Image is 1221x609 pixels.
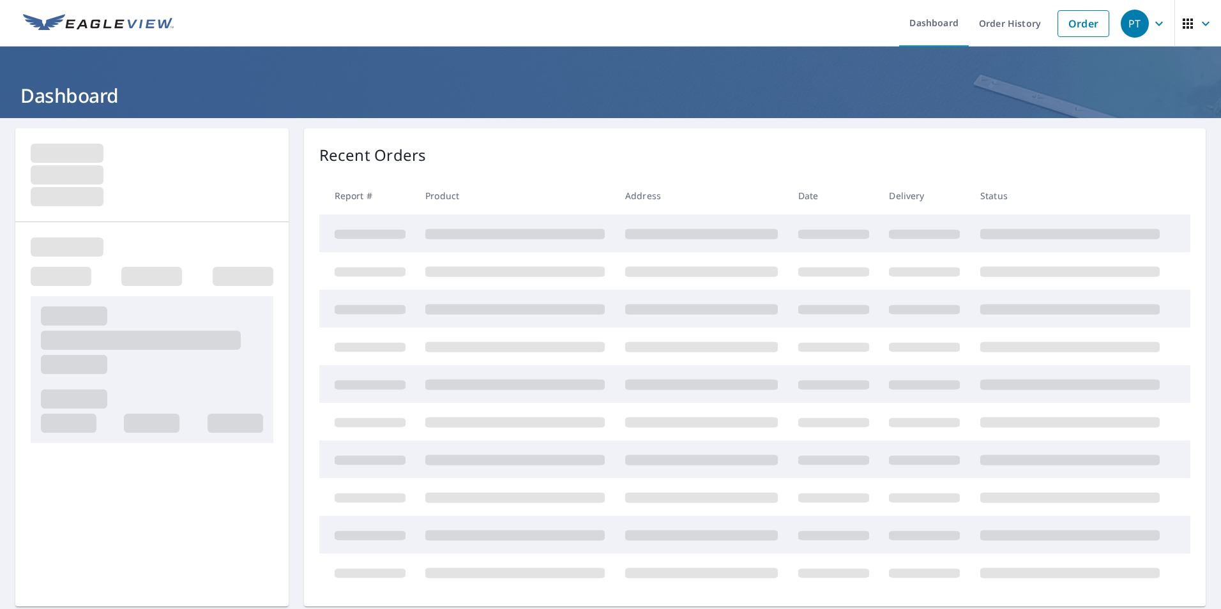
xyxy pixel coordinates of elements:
a: Order [1058,10,1109,37]
div: PT [1121,10,1149,38]
h1: Dashboard [15,82,1206,109]
th: Date [788,177,879,214]
th: Address [615,177,788,214]
th: Report # [319,177,416,214]
th: Status [970,177,1170,214]
p: Recent Orders [319,144,427,167]
th: Product [415,177,615,214]
img: EV Logo [23,14,174,33]
th: Delivery [879,177,970,214]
